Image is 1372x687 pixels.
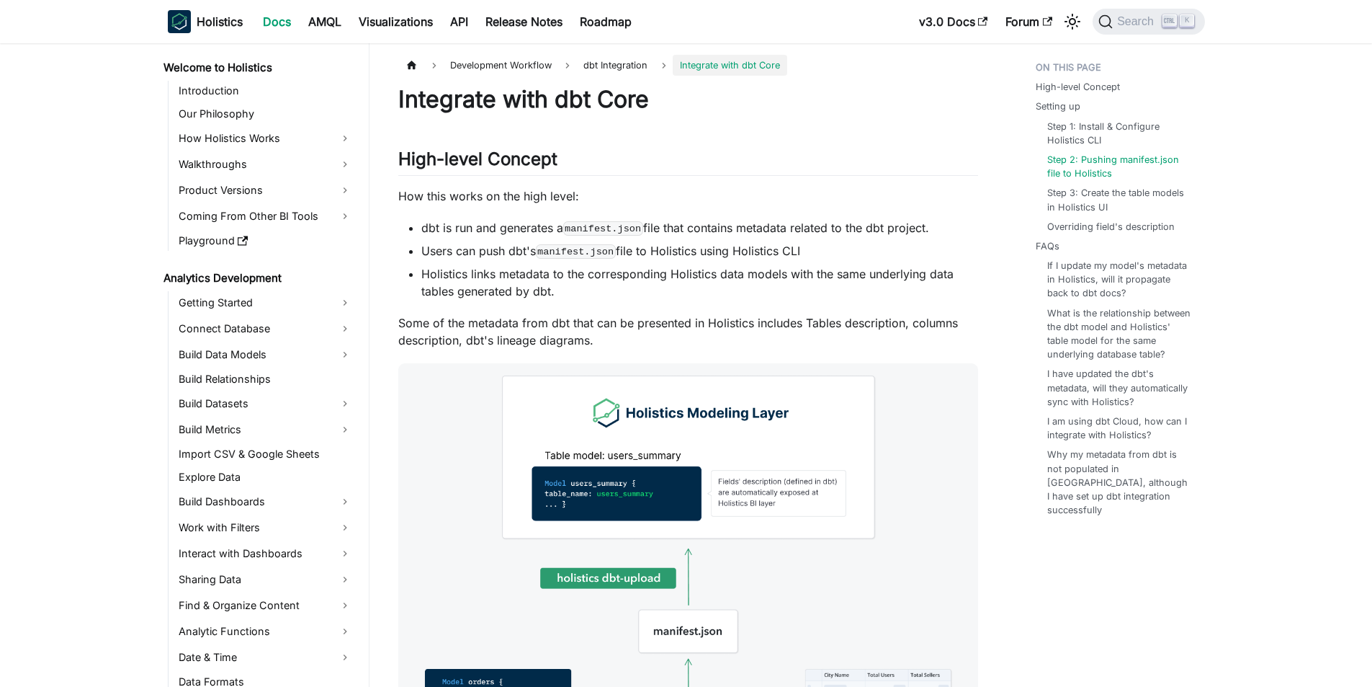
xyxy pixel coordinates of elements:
[1036,99,1080,113] a: Setting up
[398,55,978,76] nav: Breadcrumbs
[174,81,357,101] a: Introduction
[398,187,978,205] p: How this works on the high level:
[563,221,643,236] code: manifest.json
[174,179,357,202] a: Product Versions
[174,444,357,464] a: Import CSV & Google Sheets
[174,127,357,150] a: How Holistics Works
[174,231,357,251] a: Playground
[174,568,357,591] a: Sharing Data
[443,55,559,76] span: Development Workflow
[1047,448,1191,517] a: Why my metadata from dbt is not populated in [GEOGRAPHIC_DATA], although I have set up dbt integr...
[174,343,357,366] a: Build Data Models
[398,314,978,349] p: Some of the metadata from dbt that can be presented in Holistics includes Tables description, col...
[174,392,357,415] a: Build Datasets
[1061,10,1084,33] button: Switch between dark and light mode (currently light mode)
[398,55,426,76] a: Home page
[1047,367,1191,409] a: I have updated the dbt's metadata, will they automatically sync with Holistics?
[174,542,357,565] a: Interact with Dashboards
[1047,120,1191,147] a: Step 1: Install & Configure Holistics CLI
[441,10,477,33] a: API
[910,10,997,33] a: v3.0 Docs
[168,10,243,33] a: HolisticsHolistics
[1180,14,1194,27] kbd: K
[300,10,350,33] a: AMQL
[197,13,243,30] b: Holistics
[1036,239,1059,253] a: FAQs
[571,10,640,33] a: Roadmap
[1047,415,1191,442] a: I am using dbt Cloud, how can I integrate with Holistics?
[174,646,357,669] a: Date & Time
[174,490,357,513] a: Build Dashboards
[576,55,655,76] a: dbt Integration
[174,467,357,487] a: Explore Data
[174,104,357,124] a: Our Philosophy
[168,10,191,33] img: Holistics
[1113,15,1162,28] span: Search
[421,219,978,236] li: dbt is run and generates a file that contains metadata related to the dbt project.
[421,242,978,260] li: Users can push dbt's file to Holistics using Holistics CLI
[1047,306,1191,362] a: What is the relationship between the dbt model and Holistics' table model for the same underlying...
[1036,80,1120,94] a: High-level Concept
[421,265,978,300] li: Holistics links metadata to the corresponding Holistics data models with the same underlying data...
[1047,153,1191,180] a: Step 2: Pushing manifest.json file to Holistics
[174,594,357,617] a: Find & Organize Content
[1093,9,1204,35] button: Search (Ctrl+K)
[153,43,369,687] nav: Docs sidebar
[159,58,357,78] a: Welcome to Holistics
[350,10,441,33] a: Visualizations
[174,516,357,539] a: Work with Filters
[159,268,357,288] a: Analytics Development
[174,369,357,389] a: Build Relationships
[174,153,357,176] a: Walkthroughs
[174,620,357,643] a: Analytic Functions
[174,418,357,441] a: Build Metrics
[174,317,357,340] a: Connect Database
[174,205,357,228] a: Coming From Other BI Tools
[398,149,978,176] h2: High-level Concept
[1047,259,1191,301] a: If I update my model's metadata in Holistics, will it propagate back to dbt docs?
[1047,220,1175,234] a: Overriding field's description
[536,244,616,259] code: manifest.json
[997,10,1061,33] a: Forum
[254,10,300,33] a: Docs
[477,10,571,33] a: Release Notes
[673,55,787,76] span: Integrate with dbt Core
[398,85,978,114] h1: Integrate with dbt Core
[583,60,647,71] span: dbt Integration
[174,291,357,314] a: Getting Started
[1047,186,1191,213] a: Step 3: Create the table models in Holistics UI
